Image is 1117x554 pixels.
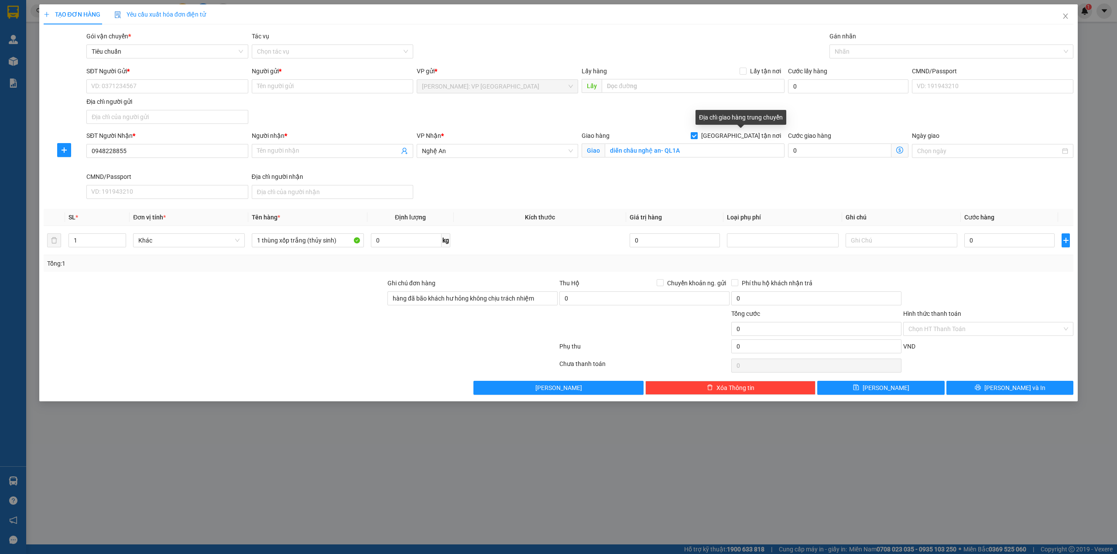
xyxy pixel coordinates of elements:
[912,132,939,139] label: Ngày giao
[738,278,816,288] span: Phí thu hộ khách nhận trả
[252,66,413,76] div: Người gửi
[57,143,71,157] button: plus
[252,233,363,247] input: VD: Bàn, Ghế
[984,383,1045,393] span: [PERSON_NAME] và In
[387,280,435,287] label: Ghi chú đơn hàng
[1053,4,1078,29] button: Close
[975,384,981,391] span: printer
[559,280,579,287] span: Thu Hộ
[86,131,248,140] div: SĐT Người Nhận
[252,185,413,199] input: Địa chỉ của người nhận
[788,132,831,139] label: Cước giao hàng
[86,33,131,40] span: Gói vận chuyển
[853,384,859,391] span: save
[86,97,248,106] div: Địa chỉ người gửi
[788,68,827,75] label: Cước lấy hàng
[698,131,785,140] span: [GEOGRAPHIC_DATA] tận nơi
[133,214,166,221] span: Đơn vị tính
[395,214,426,221] span: Định lượng
[47,233,61,247] button: delete
[1062,237,1069,244] span: plus
[707,384,713,391] span: delete
[903,343,915,350] span: VND
[442,233,450,247] span: kg
[863,383,909,393] span: [PERSON_NAME]
[582,132,610,139] span: Giao hàng
[664,278,730,288] span: Chuyển khoản ng. gửi
[92,45,243,58] span: Tiêu chuẩn
[846,233,957,247] input: Ghi Chú
[86,172,248,181] div: CMND/Passport
[252,214,280,221] span: Tên hàng
[964,214,994,221] span: Cước hàng
[630,214,662,221] span: Giá trị hàng
[582,144,605,157] span: Giao
[138,234,240,247] span: Khác
[422,144,573,157] span: Nghệ An
[558,359,730,374] div: Chưa thanh toán
[86,66,248,76] div: SĐT Người Gửi
[1062,13,1069,20] span: close
[1062,233,1070,247] button: plus
[630,233,720,247] input: 0
[896,147,903,154] span: dollar-circle
[535,383,582,393] span: [PERSON_NAME]
[582,79,602,93] span: Lấy
[69,214,75,221] span: SL
[788,144,891,157] input: Cước giao hàng
[723,209,842,226] th: Loại phụ phí
[903,310,961,317] label: Hình thức thanh toán
[731,310,760,317] span: Tổng cước
[696,110,786,125] div: Địa chỉ giao hàng trung chuyển
[387,291,558,305] input: Ghi chú đơn hàng
[602,79,785,93] input: Dọc đường
[645,381,815,395] button: deleteXóa Thông tin
[114,11,121,18] img: icon
[842,209,961,226] th: Ghi chú
[525,214,555,221] span: Kích thước
[252,131,413,140] div: Người nhận
[114,11,206,18] span: Yêu cầu xuất hóa đơn điện tử
[917,146,1060,156] input: Ngày giao
[829,33,856,40] label: Gán nhãn
[86,110,248,124] input: Địa chỉ của người gửi
[747,66,785,76] span: Lấy tận nơi
[788,79,908,93] input: Cước lấy hàng
[417,132,441,139] span: VP Nhận
[473,381,644,395] button: [PERSON_NAME]
[912,66,1073,76] div: CMND/Passport
[716,383,754,393] span: Xóa Thông tin
[252,33,269,40] label: Tác vụ
[558,342,730,357] div: Phụ thu
[44,11,100,18] span: TẠO ĐƠN HÀNG
[58,147,71,154] span: plus
[252,172,413,181] div: Địa chỉ người nhận
[946,381,1074,395] button: printer[PERSON_NAME] và In
[417,66,578,76] div: VP gửi
[422,80,573,93] span: Hồ Chí Minh: VP Quận Tân Phú
[47,259,431,268] div: Tổng: 1
[817,381,945,395] button: save[PERSON_NAME]
[401,147,408,154] span: user-add
[605,144,785,157] input: Giao tận nơi
[44,11,50,17] span: plus
[582,68,607,75] span: Lấy hàng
